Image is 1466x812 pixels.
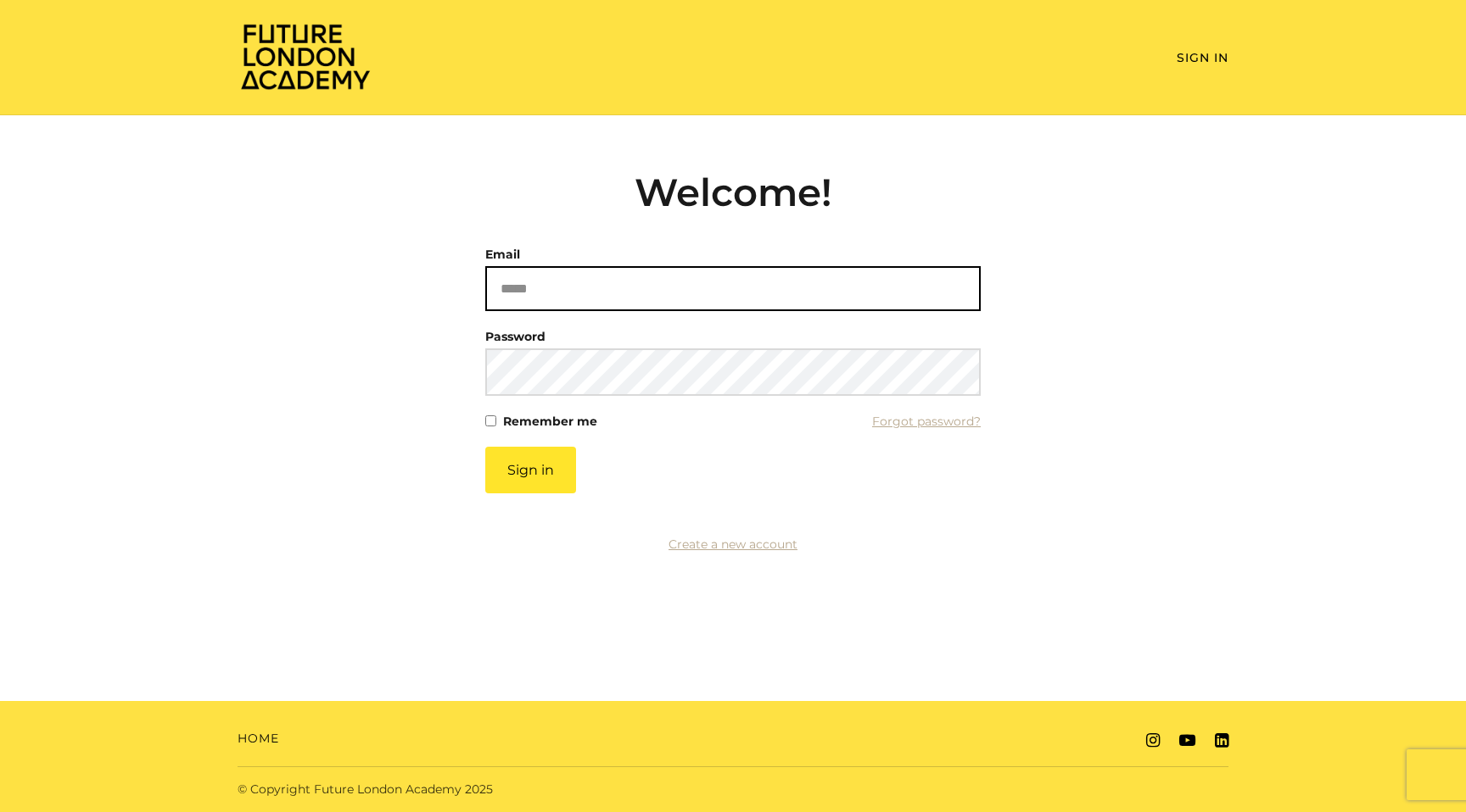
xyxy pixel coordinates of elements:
[1177,50,1228,65] a: Sign In
[485,447,576,493] button: Sign in
[224,781,733,798] div: © Copyright Future London Academy 2025
[485,242,520,266] label: Email
[238,730,279,748] a: Home
[872,409,981,433] a: Forgot password?
[503,409,597,433] label: Remember me
[669,537,797,552] a: Create a new account
[238,22,373,91] img: Home Page
[485,170,981,215] h2: Welcome!
[485,325,546,348] label: Password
